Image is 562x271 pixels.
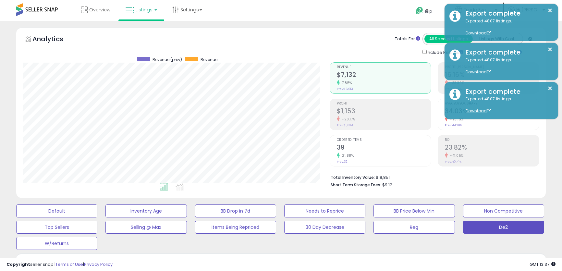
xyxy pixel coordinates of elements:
a: Terms of Use [55,261,83,267]
div: Exported 4807 listings. [461,57,553,75]
button: Default [16,204,97,217]
span: Revenue (prev) [153,57,182,62]
span: Listings [136,6,153,13]
button: 30 Day Decrease [284,221,365,234]
div: Include Returns [418,48,471,56]
button: Reg [373,221,455,234]
span: 2025-08-15 13:37 GMT [530,261,556,267]
div: Export complete [461,9,553,18]
small: 7.85% [340,80,352,85]
div: Export complete [461,48,553,57]
button: Non Competitive [463,204,544,217]
button: Top Sellers [16,221,97,234]
a: Privacy Policy [84,261,113,267]
small: Prev: 32 [337,160,348,164]
button: BB Drop in 7d [195,204,276,217]
button: Inventory Age [105,204,187,217]
div: Totals For [395,36,420,42]
button: × [547,84,553,92]
span: Profit [337,102,431,105]
small: Prev: 40.41% [445,160,461,164]
h2: 39 [337,144,431,153]
button: W/Returns [16,237,97,250]
span: Revenue [337,66,431,69]
span: Ordered Items [337,138,431,142]
button: × [547,6,553,15]
h5: Analytics [32,34,76,45]
button: Items Being Repriced [195,221,276,234]
button: All Selected Listings [424,35,473,43]
small: 21.88% [340,153,354,158]
h2: $7,132 [337,71,431,80]
button: De2 [463,221,544,234]
small: -41.05% [448,153,464,158]
a: Download [466,69,491,75]
span: $9.12 [382,182,392,188]
b: Short Term Storage Fees: [331,182,381,188]
a: Download [466,108,491,114]
span: Help [423,8,432,14]
button: BB Price Below Min [373,204,455,217]
small: Prev: $1,604 [337,123,353,127]
button: Needs to Reprice [284,204,365,217]
div: Exported 4807 listings. [461,96,553,114]
small: -28.17% [340,117,355,122]
small: Prev: 44.28% [445,123,462,127]
b: Total Inventory Value: [331,175,375,180]
button: × [547,45,553,54]
li: $19,851 [331,173,534,181]
button: Selling @ Max [105,221,187,234]
div: Export complete [461,87,553,96]
a: Download [466,30,491,36]
small: -23.15% [448,117,464,122]
span: Revenue [201,57,217,62]
strong: Copyright [6,261,30,267]
span: Overview [89,6,110,13]
h2: 23.82% [445,144,539,153]
h2: $1,153 [337,107,431,116]
small: -33.39% [448,80,464,85]
span: ROI [445,138,539,142]
i: Get Help [415,6,423,15]
small: Prev: $6,613 [337,87,353,91]
a: Help [410,2,445,21]
div: Exported 4807 listings. [461,18,553,36]
div: seller snap | | [6,262,113,268]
